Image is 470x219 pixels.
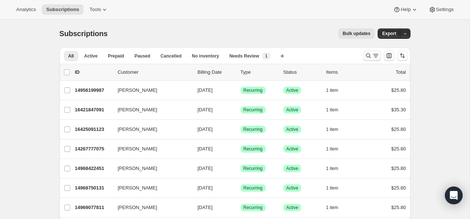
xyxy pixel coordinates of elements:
span: $25.80 [391,126,406,132]
span: [PERSON_NAME] [118,106,157,114]
span: Recurring [243,205,263,211]
button: [PERSON_NAME] [113,143,187,155]
button: Sort the results [397,51,408,61]
span: Active [286,185,299,191]
span: Subscriptions [59,29,108,38]
span: [PERSON_NAME] [118,87,157,94]
span: Recurring [243,185,263,191]
span: 1 item [326,107,338,113]
div: 14968422451[PERSON_NAME][DATE]SuccessRecurringSuccessActive1 item$25.80 [75,163,406,174]
span: Analytics [16,7,36,13]
p: 16421847091 [75,106,112,114]
span: [DATE] [198,205,213,210]
button: Search and filter results [363,51,381,61]
div: IDCustomerBilling DateTypeStatusItemsTotal [75,69,406,76]
p: 14968750131 [75,184,112,192]
div: 14956199987[PERSON_NAME][DATE]SuccessRecurringSuccessActive1 item$25.80 [75,85,406,95]
button: [PERSON_NAME] [113,202,187,213]
button: Analytics [12,4,40,15]
span: [DATE] [198,107,213,112]
span: [PERSON_NAME] [118,126,157,133]
button: 1 item [326,183,347,193]
div: Open Intercom Messenger [445,187,463,204]
p: 14968422451 [75,165,112,172]
span: Active [286,87,299,93]
div: 14968750131[PERSON_NAME][DATE]SuccessRecurringSuccessActive1 item$25.80 [75,183,406,193]
span: Recurring [243,87,263,93]
span: $25.80 [391,146,406,152]
button: 1 item [326,85,347,95]
span: Recurring [243,107,263,113]
p: 14969077811 [75,204,112,211]
span: $25.80 [391,166,406,171]
button: Help [389,4,422,15]
span: Recurring [243,146,263,152]
span: $25.80 [391,185,406,191]
button: Settings [424,4,458,15]
span: [DATE] [198,126,213,132]
span: 1 [265,53,268,59]
span: $35.30 [391,107,406,112]
span: [DATE] [198,166,213,171]
span: All [68,53,74,59]
span: Tools [89,7,101,13]
span: Cancelled [161,53,182,59]
span: Subscriptions [46,7,79,13]
button: Customize table column order and visibility [384,51,394,61]
p: Total [396,69,406,76]
span: [DATE] [198,87,213,93]
button: [PERSON_NAME] [113,182,187,194]
span: [PERSON_NAME] [118,204,157,211]
div: 14267777075[PERSON_NAME][DATE]SuccessRecurringSuccessActive1 item$25.80 [75,144,406,154]
span: Bulk updates [343,31,370,36]
span: Active [84,53,98,59]
span: Active [286,166,299,171]
span: Recurring [243,166,263,171]
span: $25.80 [391,205,406,210]
span: Export [382,31,396,36]
span: Active [286,107,299,113]
p: Billing Date [198,69,235,76]
p: 14956199987 [75,87,112,94]
p: ID [75,69,112,76]
span: 1 item [326,185,338,191]
button: Subscriptions [42,4,84,15]
button: [PERSON_NAME] [113,104,187,116]
span: Prepaid [108,53,124,59]
p: Customer [118,69,192,76]
span: 1 item [326,146,338,152]
span: Help [401,7,411,13]
p: Status [283,69,320,76]
span: No inventory [192,53,219,59]
span: 1 item [326,166,338,171]
span: Settings [436,7,454,13]
button: [PERSON_NAME] [113,84,187,96]
div: Items [326,69,363,76]
span: [PERSON_NAME] [118,184,157,192]
div: 16421847091[PERSON_NAME][DATE]SuccessRecurringSuccessActive1 item$35.30 [75,105,406,115]
button: Create new view [276,51,288,61]
div: 16425091123[PERSON_NAME][DATE]SuccessRecurringSuccessActive1 item$25.80 [75,124,406,135]
span: Paused [134,53,150,59]
button: [PERSON_NAME] [113,163,187,174]
button: Tools [85,4,113,15]
p: 16425091123 [75,126,112,133]
button: 1 item [326,202,347,213]
span: Active [286,205,299,211]
span: [PERSON_NAME] [118,145,157,153]
button: [PERSON_NAME] [113,124,187,135]
button: Bulk updates [338,28,375,39]
span: Active [286,126,299,132]
button: 1 item [326,163,347,174]
button: 1 item [326,105,347,115]
span: Recurring [243,126,263,132]
button: Export [378,28,401,39]
span: [DATE] [198,185,213,191]
span: [PERSON_NAME] [118,165,157,172]
button: 1 item [326,124,347,135]
span: Needs Review [229,53,259,59]
p: 14267777075 [75,145,112,153]
span: Active [286,146,299,152]
button: 1 item [326,144,347,154]
div: Type [241,69,277,76]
